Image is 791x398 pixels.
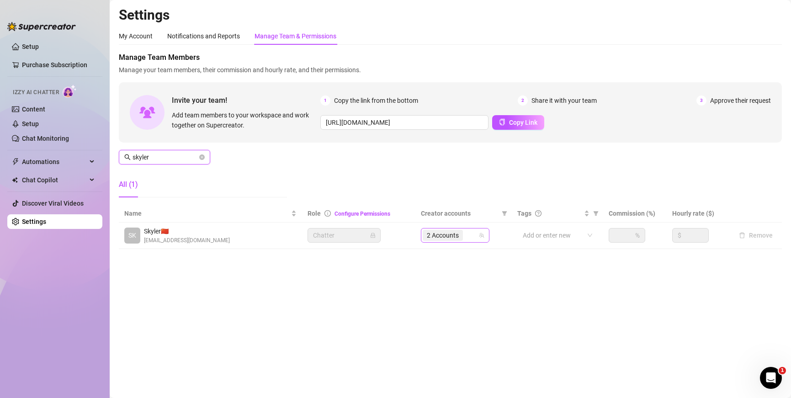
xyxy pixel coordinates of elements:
span: Automations [22,154,87,169]
span: Copy Link [509,119,537,126]
span: 2 Accounts [427,230,459,240]
span: 1 [320,96,330,106]
span: Manage Team Members [119,52,782,63]
img: Chat Copilot [12,177,18,183]
span: 3 [696,96,706,106]
span: [EMAIL_ADDRESS][DOMAIN_NAME] [144,236,230,245]
a: Discover Viral Videos [22,200,84,207]
span: SK [128,230,136,240]
th: Hourly rate ($) [667,205,730,223]
span: team [479,233,484,238]
span: Creator accounts [421,208,498,218]
img: logo-BBDzfeDw.svg [7,22,76,31]
a: Setup [22,120,39,127]
button: Copy Link [492,115,544,130]
div: Notifications and Reports [167,31,240,41]
span: Name [124,208,289,218]
span: 1 [779,367,786,374]
div: Manage Team & Permissions [255,31,336,41]
span: Skyler 🇨🇳 [144,226,230,236]
input: Search members [133,152,197,162]
a: Setup [22,43,39,50]
span: Share it with your team [531,96,597,106]
iframe: Intercom live chat [760,367,782,389]
span: Role [308,210,321,217]
a: Content [22,106,45,113]
span: lock [370,233,376,238]
span: filter [502,211,507,216]
span: Tags [517,208,531,218]
button: Remove [735,230,776,241]
th: Name [119,205,302,223]
img: AI Chatter [63,85,77,98]
span: Chatter [313,228,375,242]
a: Configure Permissions [334,211,390,217]
span: info-circle [324,210,331,217]
span: 2 Accounts [423,230,463,241]
div: All (1) [119,179,138,190]
span: filter [500,207,509,220]
h2: Settings [119,6,782,24]
span: search [124,154,131,160]
span: Add team members to your workspace and work together on Supercreator. [172,110,317,130]
span: Invite your team! [172,95,320,106]
span: Izzy AI Chatter [13,88,59,97]
div: My Account [119,31,153,41]
span: question-circle [535,210,541,217]
span: Copy the link from the bottom [334,96,418,106]
span: filter [591,207,600,220]
a: Settings [22,218,46,225]
span: 2 [518,96,528,106]
button: close-circle [199,154,205,160]
span: copy [499,119,505,125]
a: Chat Monitoring [22,135,69,142]
span: Manage your team members, their commission and hourly rate, and their permissions. [119,65,782,75]
span: thunderbolt [12,158,19,165]
span: Approve their request [710,96,771,106]
a: Purchase Subscription [22,58,95,72]
span: Chat Copilot [22,173,87,187]
th: Commission (%) [603,205,666,223]
span: filter [593,211,599,216]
